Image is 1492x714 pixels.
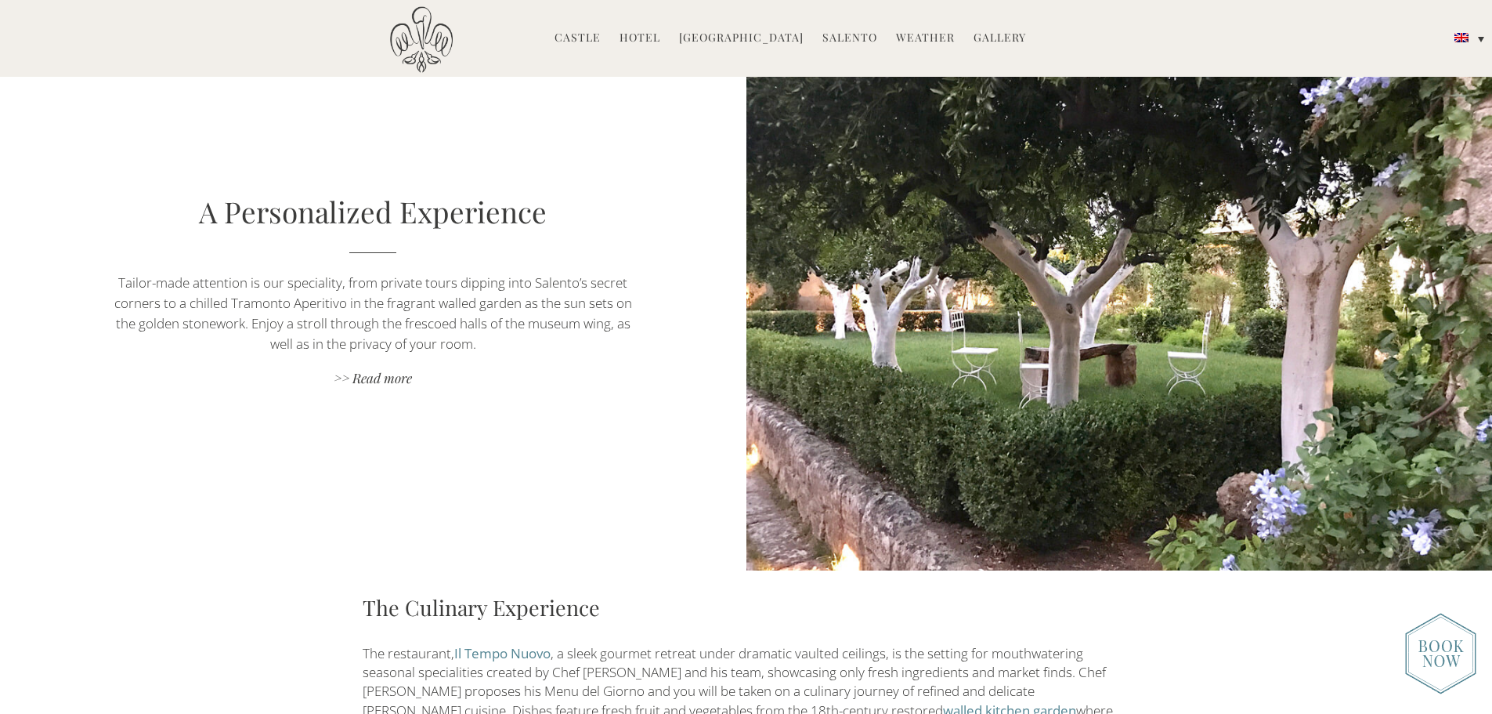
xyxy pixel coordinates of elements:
[555,30,601,48] a: Castle
[679,30,804,48] a: [GEOGRAPHIC_DATA]
[974,30,1026,48] a: Gallery
[822,30,877,48] a: Salento
[199,192,547,230] a: A Personalized Experience
[896,30,955,48] a: Weather
[363,592,1130,623] h3: The Culinary Experience
[620,30,660,48] a: Hotel
[1405,613,1476,694] img: new-booknow.png
[390,6,453,73] img: Castello di Ugento
[112,369,634,390] a: >> Read more
[1454,33,1469,42] img: English
[112,273,634,354] p: Tailor-made attention is our speciality, from private tours dipping into Salento’s secret corners...
[454,644,551,662] a: Il Tempo Nuovo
